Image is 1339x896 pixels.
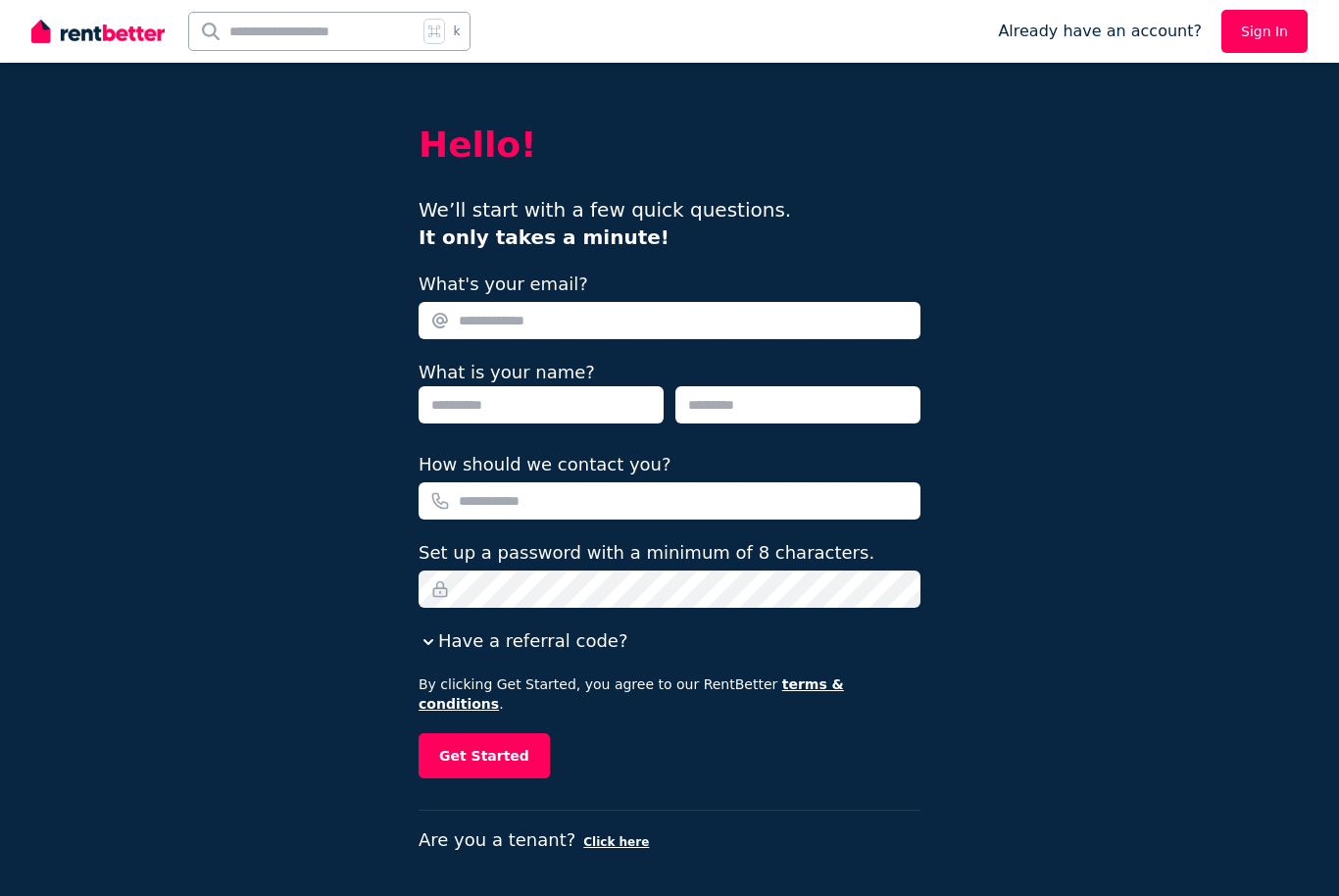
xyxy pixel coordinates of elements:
label: Set up a password with a minimum of 8 characters. [419,539,874,567]
p: Are you a tenant? [419,826,920,854]
img: RentBetter [31,17,165,46]
label: How should we contact you? [419,451,671,478]
span: k [453,24,460,39]
h2: Hello! [419,125,920,165]
button: Have a referral code? [419,627,627,655]
button: Get Started [419,733,550,778]
label: What is your name? [419,362,595,382]
label: What's your email? [419,271,588,298]
span: Already have an account? [998,20,1202,43]
button: Click here [583,834,649,850]
a: Sign In [1221,10,1308,53]
span: We’ll start with a few quick questions. [419,198,791,249]
p: By clicking Get Started, you agree to our RentBetter . [419,674,920,714]
b: It only takes a minute! [419,225,669,249]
